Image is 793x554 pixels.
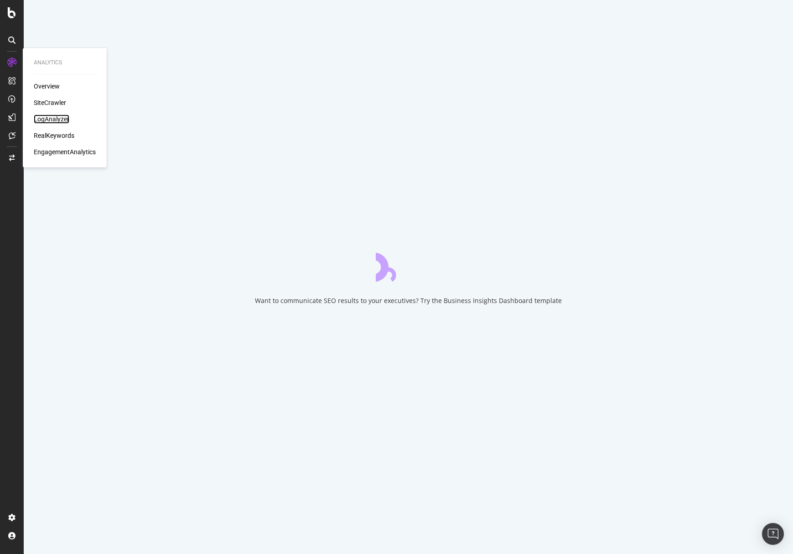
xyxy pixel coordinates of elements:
a: EngagementAnalytics [34,147,96,157]
div: Analytics [34,59,96,67]
a: RealKeywords [34,131,74,140]
div: animation [376,249,441,282]
div: Open Intercom Messenger [762,523,784,545]
a: LogAnalyzer [34,115,69,124]
div: Want to communicate SEO results to your executives? Try the Business Insights Dashboard template [255,296,562,305]
a: Overview [34,82,60,91]
a: SiteCrawler [34,98,66,107]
